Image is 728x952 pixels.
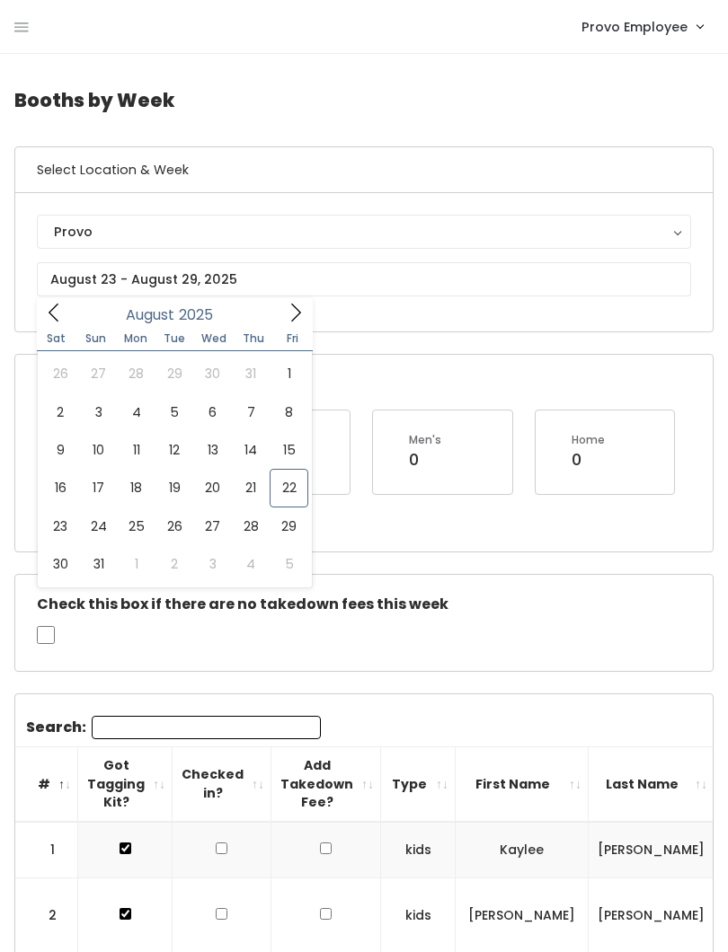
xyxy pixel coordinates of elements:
[37,596,691,613] h5: Check this box if there are no takedown fees this week
[41,393,79,431] span: August 2, 2025
[118,355,155,392] span: July 28, 2025
[572,432,605,448] div: Home
[194,355,232,392] span: July 30, 2025
[37,333,76,344] span: Sat
[15,147,713,193] h6: Select Location & Week
[118,393,155,431] span: August 4, 2025
[79,355,117,392] span: July 27, 2025
[270,545,307,583] span: September 5, 2025
[456,747,589,822] th: First Name: activate to sort column ascending
[589,822,715,878] td: [PERSON_NAME]
[271,747,381,822] th: Add Takedown Fee?: activate to sort column ascending
[92,716,321,739] input: Search:
[232,545,270,583] span: September 4, 2025
[572,448,605,472] div: 0
[118,431,155,469] span: August 11, 2025
[118,545,155,583] span: September 1, 2025
[173,747,271,822] th: Checked in?: activate to sort column ascending
[589,747,715,822] th: Last Name: activate to sort column ascending
[41,355,79,392] span: July 26, 2025
[270,507,307,545] span: August 29, 2025
[118,469,155,507] span: August 18, 2025
[234,333,273,344] span: Thu
[232,355,270,392] span: July 31, 2025
[194,545,232,583] span: September 3, 2025
[79,431,117,469] span: August 10, 2025
[155,333,194,344] span: Tue
[194,469,232,507] span: August 20, 2025
[381,822,456,878] td: kids
[270,355,307,392] span: August 1, 2025
[155,545,193,583] span: September 2, 2025
[381,747,456,822] th: Type: activate to sort column ascending
[79,545,117,583] span: August 31, 2025
[37,215,691,249] button: Provo
[37,262,691,296] input: August 23 - August 29, 2025
[194,393,232,431] span: August 6, 2025
[456,822,589,878] td: Kaylee
[79,469,117,507] span: August 17, 2025
[15,747,78,822] th: #: activate to sort column descending
[78,747,173,822] th: Got Tagging Kit?: activate to sort column ascending
[194,333,234,344] span: Wed
[54,222,674,242] div: Provo
[270,469,307,507] span: August 22, 2025
[14,75,714,125] h4: Booths by Week
[232,393,270,431] span: August 7, 2025
[26,716,321,739] label: Search:
[174,304,228,326] input: Year
[126,308,174,322] span: August
[79,507,117,545] span: August 24, 2025
[232,507,270,545] span: August 28, 2025
[194,431,232,469] span: August 13, 2025
[79,393,117,431] span: August 3, 2025
[232,431,270,469] span: August 14, 2025
[155,469,193,507] span: August 19, 2025
[41,545,79,583] span: August 30, 2025
[15,822,78,878] td: 1
[582,17,688,37] span: Provo Employee
[564,7,721,46] a: Provo Employee
[409,448,441,472] div: 0
[76,333,116,344] span: Sun
[155,393,193,431] span: August 5, 2025
[155,507,193,545] span: August 26, 2025
[118,507,155,545] span: August 25, 2025
[270,393,307,431] span: August 8, 2025
[155,431,193,469] span: August 12, 2025
[116,333,155,344] span: Mon
[273,333,313,344] span: Fri
[194,507,232,545] span: August 27, 2025
[41,469,79,507] span: August 16, 2025
[409,432,441,448] div: Men's
[232,469,270,507] span: August 21, 2025
[41,507,79,545] span: August 23, 2025
[270,431,307,469] span: August 15, 2025
[41,431,79,469] span: August 9, 2025
[155,355,193,392] span: July 29, 2025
